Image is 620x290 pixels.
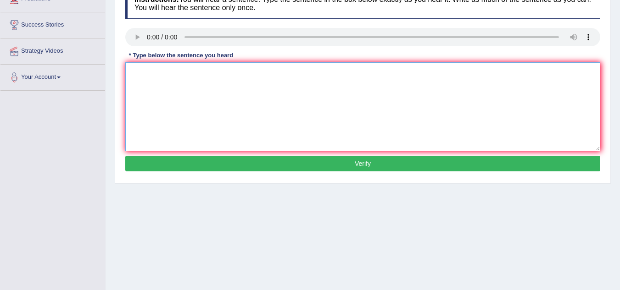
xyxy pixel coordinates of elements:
[0,65,105,88] a: Your Account
[125,156,600,171] button: Verify
[0,38,105,61] a: Strategy Videos
[125,51,237,60] div: * Type below the sentence you heard
[0,12,105,35] a: Success Stories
